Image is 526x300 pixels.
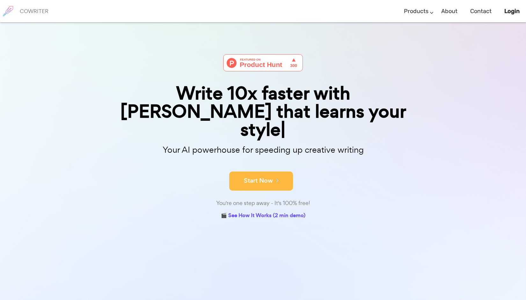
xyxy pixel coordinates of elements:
img: Cowriter - Your AI buddy for speeding up creative writing | Product Hunt [223,54,303,71]
b: Login [504,8,520,15]
a: About [441,2,457,21]
a: Contact [470,2,492,21]
button: Start Now [229,172,293,191]
a: Login [504,2,520,21]
div: You're one step away - It's 100% free! [104,199,422,208]
h6: COWRITER [20,8,48,14]
p: Your AI powerhouse for speeding up creative writing [104,143,422,157]
a: 🎬 See How It Works (2 min demo) [221,211,305,221]
div: Write 10x faster with [PERSON_NAME] that learns your style [104,84,422,139]
a: Products [404,2,428,21]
